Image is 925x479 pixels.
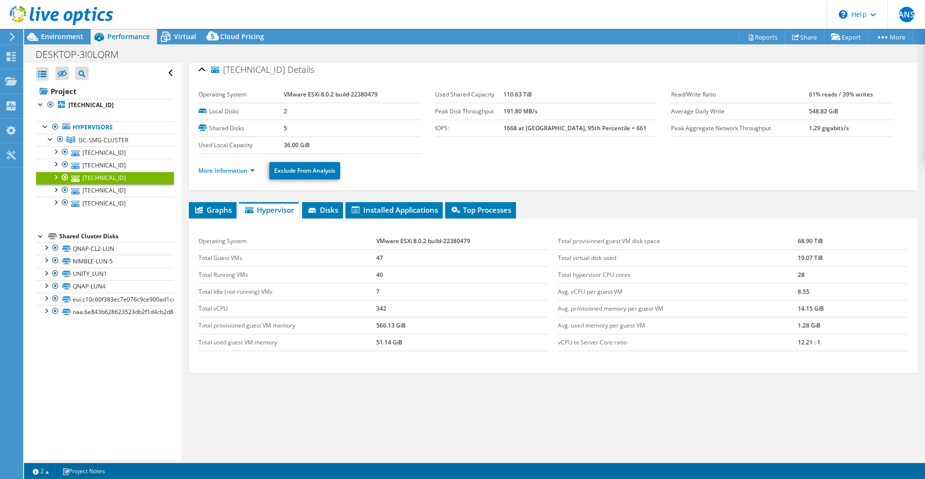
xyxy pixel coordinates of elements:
td: Total Idle (not-running) VMs [198,283,376,300]
a: eui.c10c60f383ec7e076c9ce900ad1ccd94 [36,293,174,305]
td: 68.90 TiB [798,233,908,250]
td: 8.55 [798,283,908,300]
b: 1668 at [GEOGRAPHIC_DATA], 95th Percentile = 661 [503,124,647,132]
span: Top Processes [450,205,511,215]
div: Shared Cluster Disks [59,231,174,242]
a: QNAP-LUN4 [36,280,174,293]
label: Operating System [198,90,284,99]
span: Environment [41,32,83,41]
a: [TECHNICAL_ID] [36,184,174,197]
a: [TECHNICAL_ID] [36,146,174,159]
span: Hypervisor [244,205,294,215]
label: Used Local Capacity [198,140,284,150]
a: Export [824,29,869,44]
label: Local Disks [198,107,284,116]
b: [TECHNICAL_ID] [68,101,114,109]
a: Reports [739,29,785,44]
a: DC-SMG-CLUSTER [36,134,174,146]
a: NIMBLE-LUN-5 [36,255,174,267]
svg: \n [839,10,847,19]
td: Total provisioned guest VM disk space [558,233,798,250]
a: Project [36,83,174,99]
b: 110.63 TiB [503,90,532,98]
td: 19.07 TiB [798,249,908,266]
td: Total provisioned guest VM memory [198,317,376,334]
td: VMware ESXi 8.0.2 build-22380479 [376,233,548,250]
label: Average Daily Write [671,107,809,116]
a: More [868,29,913,44]
td: vCPU to Server Core ratio [558,334,798,351]
span: DC-SMG-CLUSTER [79,136,128,144]
td: 40 [376,266,548,283]
td: 14.15 GiB [798,300,908,317]
a: Exclude From Analysis [269,162,340,179]
span: Performance [107,32,150,41]
a: [TECHNICAL_ID] [36,99,174,111]
label: IOPS: [435,123,503,133]
span: Cloud Pricing [220,32,264,41]
a: [TECHNICAL_ID] [36,159,174,171]
b: 191.80 MB/s [503,107,538,115]
td: 51.14 GiB [376,334,548,351]
span: [TECHNICAL_ID] [211,65,285,75]
td: Total virtual disk used [558,249,798,266]
td: Total hypervisor CPU cores [558,266,798,283]
span: ANS [899,7,914,22]
b: VMware ESXi 8.0.2 build-22380479 [284,90,378,98]
b: 61% reads / 39% writes [809,90,873,98]
td: 1.28 GiB [798,317,908,334]
a: naa.6e843b628623523db2f1d4cb2d8f96d3 [36,305,174,318]
td: Total Running VMs [198,266,376,283]
a: More Information [198,166,255,175]
span: Installed Applications [350,205,438,215]
span: Graphs [194,205,232,215]
td: 342 [376,300,548,317]
td: Avg. used memory per guest VM [558,317,798,334]
span: Details [288,64,314,75]
td: 12.21 : 1 [798,334,908,351]
label: Used Shared Capacity [435,90,503,99]
b: 548.82 GiB [809,107,838,115]
b: 2 [284,107,287,115]
a: UNITY_LUN1 [36,268,174,280]
b: 5 [284,124,287,132]
td: Avg. vCPU per guest VM [558,283,798,300]
label: Peak Disk Throughput [435,107,503,116]
label: Peak Aggregate Network Throughput [671,123,809,133]
td: Total Guest VMs [198,249,376,266]
span: Virtual [174,32,196,41]
a: [TECHNICAL_ID] [36,197,174,209]
a: [TECHNICAL_ID] [36,172,174,184]
td: 566.13 GiB [376,317,548,334]
h1: DESKTOP-3I0LQRM [31,49,133,60]
a: Project Notes [55,465,112,477]
td: 47 [376,249,548,266]
td: Total vCPU [198,300,376,317]
td: Total used guest VM memory [198,334,376,351]
b: 36.00 GiB [284,141,310,149]
td: Avg. provisioned memory per guest VM [558,300,798,317]
td: 28 [798,266,908,283]
td: 7 [376,283,548,300]
td: Operating System [198,233,376,250]
span: Disks [307,205,338,215]
b: 1.29 gigabits/s [809,124,849,132]
a: 2 [26,465,56,477]
label: Read/Write Ratio [671,90,809,99]
label: Shared Disks [198,123,284,133]
a: Hypervisors [36,121,174,134]
a: QNAP-CL2-LUN [36,242,174,255]
a: Share [785,29,824,44]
